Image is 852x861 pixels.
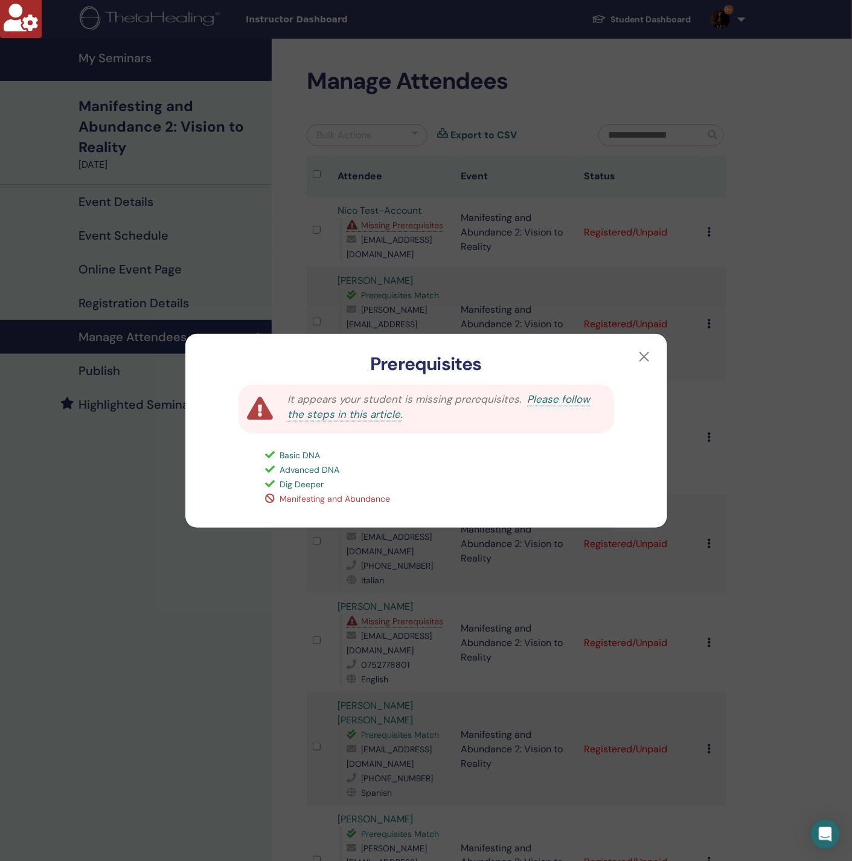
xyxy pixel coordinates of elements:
[205,353,648,375] h3: Prerequisites
[287,392,521,406] span: It appears your student is missing prerequisites.
[280,464,340,475] span: Advanced DNA
[811,820,840,849] div: Open Intercom Messenger
[280,450,321,461] span: Basic DNA
[280,493,391,504] span: Manifesting and Abundance
[280,479,324,490] span: Dig Deeper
